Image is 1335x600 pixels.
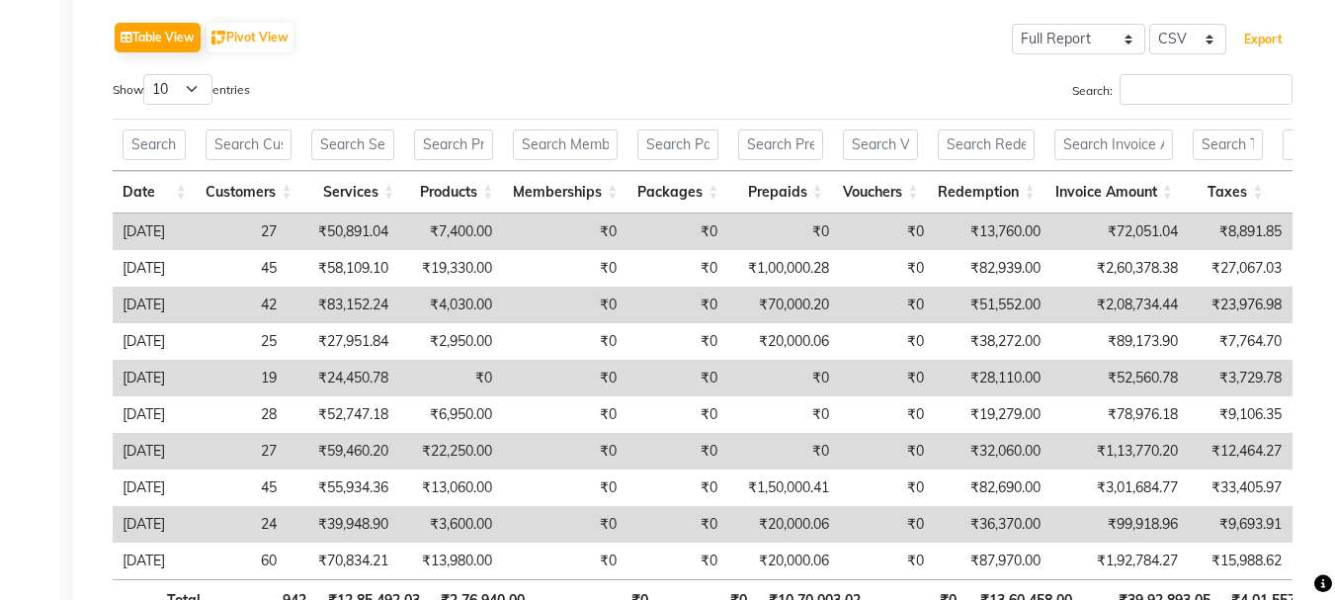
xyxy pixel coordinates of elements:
[196,171,301,214] th: Customers: activate to sort column ascending
[1193,129,1263,160] input: Search Taxes
[287,506,398,543] td: ₹39,948.90
[287,396,398,433] td: ₹52,747.18
[839,323,934,360] td: ₹0
[839,506,934,543] td: ₹0
[938,129,1035,160] input: Search Redemption
[502,360,626,396] td: ₹0
[287,543,398,579] td: ₹70,834.21
[287,470,398,506] td: ₹55,934.36
[398,433,502,470] td: ₹22,250.00
[113,543,181,579] td: [DATE]
[513,129,618,160] input: Search Memberships
[934,323,1050,360] td: ₹38,272.00
[113,506,181,543] td: [DATE]
[181,287,287,323] td: 42
[727,360,839,396] td: ₹0
[1050,214,1188,250] td: ₹72,051.04
[727,250,839,287] td: ₹1,00,000.28
[181,470,287,506] td: 45
[626,214,727,250] td: ₹0
[1050,396,1188,433] td: ₹78,976.18
[727,214,839,250] td: ₹0
[207,23,293,52] button: Pivot View
[1188,287,1292,323] td: ₹23,976.98
[1188,323,1292,360] td: ₹7,764.70
[839,470,934,506] td: ₹0
[404,171,503,214] th: Products: activate to sort column ascending
[626,396,727,433] td: ₹0
[502,470,626,506] td: ₹0
[113,323,181,360] td: [DATE]
[502,287,626,323] td: ₹0
[113,250,181,287] td: [DATE]
[287,360,398,396] td: ₹24,450.78
[928,171,1044,214] th: Redemption: activate to sort column ascending
[727,506,839,543] td: ₹20,000.06
[502,323,626,360] td: ₹0
[143,74,212,105] select: Showentries
[206,129,292,160] input: Search Customers
[287,323,398,360] td: ₹27,951.84
[502,543,626,579] td: ₹0
[113,360,181,396] td: [DATE]
[1188,506,1292,543] td: ₹9,693.91
[287,433,398,470] td: ₹59,460.20
[181,360,287,396] td: 19
[1188,396,1292,433] td: ₹9,106.35
[626,506,727,543] td: ₹0
[934,396,1050,433] td: ₹19,279.00
[398,323,502,360] td: ₹2,950.00
[934,287,1050,323] td: ₹51,552.00
[934,470,1050,506] td: ₹82,690.00
[1054,129,1172,160] input: Search Invoice Amount
[843,129,919,160] input: Search Vouchers
[637,129,718,160] input: Search Packages
[934,543,1050,579] td: ₹87,970.00
[626,433,727,470] td: ₹0
[839,360,934,396] td: ₹0
[287,250,398,287] td: ₹58,109.10
[414,129,493,160] input: Search Products
[1050,433,1188,470] td: ₹1,13,770.20
[728,171,832,214] th: Prepaids: activate to sort column ascending
[398,250,502,287] td: ₹19,330.00
[503,171,627,214] th: Memberships: activate to sort column ascending
[113,433,181,470] td: [DATE]
[398,214,502,250] td: ₹7,400.00
[839,433,934,470] td: ₹0
[627,171,728,214] th: Packages: activate to sort column ascending
[181,543,287,579] td: 60
[1050,360,1188,396] td: ₹52,560.78
[839,287,934,323] td: ₹0
[113,470,181,506] td: [DATE]
[113,396,181,433] td: [DATE]
[123,129,186,160] input: Search Date
[738,129,822,160] input: Search Prepaids
[1050,287,1188,323] td: ₹2,08,734.44
[181,323,287,360] td: 25
[211,31,226,45] img: pivot.png
[626,287,727,323] td: ₹0
[113,171,196,214] th: Date: activate to sort column ascending
[1188,360,1292,396] td: ₹3,729.78
[502,396,626,433] td: ₹0
[934,506,1050,543] td: ₹36,370.00
[181,433,287,470] td: 27
[1120,74,1293,105] input: Search:
[287,287,398,323] td: ₹83,152.24
[1188,214,1292,250] td: ₹8,891.85
[727,470,839,506] td: ₹1,50,000.41
[934,250,1050,287] td: ₹82,939.00
[181,250,287,287] td: 45
[833,171,929,214] th: Vouchers: activate to sort column ascending
[1050,470,1188,506] td: ₹3,01,684.77
[626,250,727,287] td: ₹0
[398,287,502,323] td: ₹4,030.00
[1188,543,1292,579] td: ₹15,988.62
[934,433,1050,470] td: ₹32,060.00
[727,433,839,470] td: ₹0
[626,470,727,506] td: ₹0
[934,214,1050,250] td: ₹13,760.00
[301,171,404,214] th: Services: activate to sort column ascending
[1183,171,1273,214] th: Taxes: activate to sort column ascending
